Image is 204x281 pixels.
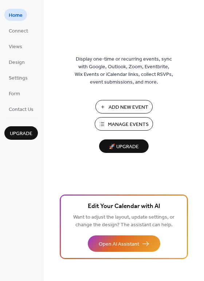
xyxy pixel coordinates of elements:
[95,117,153,131] button: Manage Events
[4,56,29,68] a: Design
[4,9,27,21] a: Home
[9,106,34,113] span: Contact Us
[99,240,139,248] span: Open AI Assistant
[4,126,38,140] button: Upgrade
[108,121,149,128] span: Manage Events
[9,12,23,19] span: Home
[95,100,153,113] button: Add New Event
[88,235,160,252] button: Open AI Assistant
[4,24,32,36] a: Connect
[9,27,28,35] span: Connect
[4,87,24,99] a: Form
[73,212,174,230] span: Want to adjust the layout, update settings, or change the design? The assistant can help.
[9,74,28,82] span: Settings
[10,130,32,138] span: Upgrade
[4,72,32,84] a: Settings
[4,40,27,52] a: Views
[99,139,149,153] button: 🚀 Upgrade
[75,55,173,86] span: Display one-time or recurring events, sync with Google, Outlook, Zoom, Eventbrite, Wix Events or ...
[9,59,25,66] span: Design
[88,201,160,212] span: Edit Your Calendar with AI
[4,103,38,115] a: Contact Us
[9,43,22,51] span: Views
[109,104,148,111] span: Add New Event
[9,90,20,98] span: Form
[103,142,144,152] span: 🚀 Upgrade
